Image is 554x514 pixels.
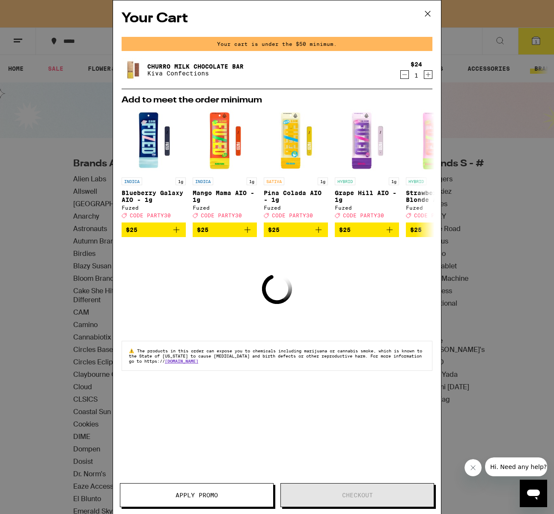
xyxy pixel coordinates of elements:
[389,177,399,185] p: 1g
[264,222,328,237] button: Add to bag
[120,483,274,507] button: Apply Promo
[342,492,373,498] span: Checkout
[335,109,399,173] img: Fuzed - Grape Hill AIO - 1g
[129,348,137,353] span: ⚠️
[122,58,146,82] img: Churro Milk Chocolate Bar
[122,205,186,210] div: Fuzed
[343,213,384,218] span: CODE PARTY30
[318,177,328,185] p: 1g
[406,189,470,203] p: Strawberry Blonde AIO - 1g
[406,109,470,173] img: Fuzed - Strawberry Blonde AIO - 1g
[339,226,351,233] span: $25
[122,9,432,28] h2: Your Cart
[264,205,328,210] div: Fuzed
[122,189,186,203] p: Blueberry Galaxy AIO - 1g
[122,37,432,51] div: Your cart is under the $50 minimum.
[264,109,328,173] img: Fuzed - Pina Colada AIO - 1g
[147,63,244,70] a: Churro Milk Chocolate Bar
[520,480,547,507] iframe: Button to launch messaging window
[335,222,399,237] button: Add to bag
[400,70,409,79] button: Decrement
[410,226,422,233] span: $25
[122,222,186,237] button: Add to bag
[335,177,355,185] p: HYBRID
[406,109,470,222] a: Open page for Strawberry Blonde AIO - 1g from Fuzed
[126,226,137,233] span: $25
[280,483,434,507] button: Checkout
[129,348,422,364] span: The products in this order can expose you to chemicals including marijuana or cannabis smoke, whi...
[485,457,547,476] iframe: Message from company
[411,61,422,68] div: $24
[193,109,257,222] a: Open page for Mango Mama AIO - 1g from Fuzed
[193,177,213,185] p: INDICA
[176,492,218,498] span: Apply Promo
[197,226,208,233] span: $25
[335,109,399,222] a: Open page for Grape Hill AIO - 1g from Fuzed
[335,189,399,203] p: Grape Hill AIO - 1g
[176,177,186,185] p: 1g
[272,213,313,218] span: CODE PARTY30
[414,213,455,218] span: CODE PARTY30
[165,358,198,364] a: [DOMAIN_NAME]
[411,72,422,79] div: 1
[247,177,257,185] p: 1g
[122,109,186,173] img: Fuzed - Blueberry Galaxy AIO - 1g
[424,70,432,79] button: Increment
[406,222,470,237] button: Add to bag
[335,205,399,210] div: Fuzed
[406,177,426,185] p: HYBRID
[147,70,244,77] p: Kiva Confections
[130,213,171,218] span: CODE PARTY30
[193,205,257,210] div: Fuzed
[122,96,432,105] h2: Add to meet the order minimum
[122,109,186,222] a: Open page for Blueberry Galaxy AIO - 1g from Fuzed
[465,459,482,476] iframe: Close message
[201,213,242,218] span: CODE PARTY30
[406,205,470,210] div: Fuzed
[193,222,257,237] button: Add to bag
[264,177,284,185] p: SATIVA
[193,189,257,203] p: Mango Mama AIO - 1g
[268,226,280,233] span: $25
[264,109,328,222] a: Open page for Pina Colada AIO - 1g from Fuzed
[193,109,257,173] img: Fuzed - Mango Mama AIO - 1g
[264,189,328,203] p: Pina Colada AIO - 1g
